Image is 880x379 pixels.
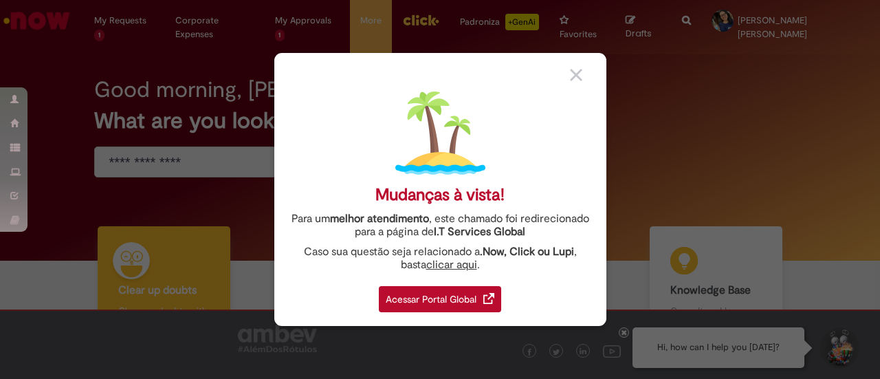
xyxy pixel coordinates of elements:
img: island.png [395,88,485,178]
img: close_button_grey.png [570,69,582,81]
div: Acessar Portal Global [379,286,501,312]
a: Acessar Portal Global [379,279,501,312]
div: Mudanças à vista! [375,185,505,205]
div: Caso sua questão seja relacionado a , basta . [285,246,596,272]
div: Para um , este chamado foi redirecionado para a página de [285,213,596,239]
a: I.T Services Global [434,217,525,239]
img: redirect_link.png [483,293,494,304]
strong: melhor atendimento [330,212,429,226]
a: clicar aqui [426,250,477,272]
strong: .Now, Click ou Lupi [480,245,574,259]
